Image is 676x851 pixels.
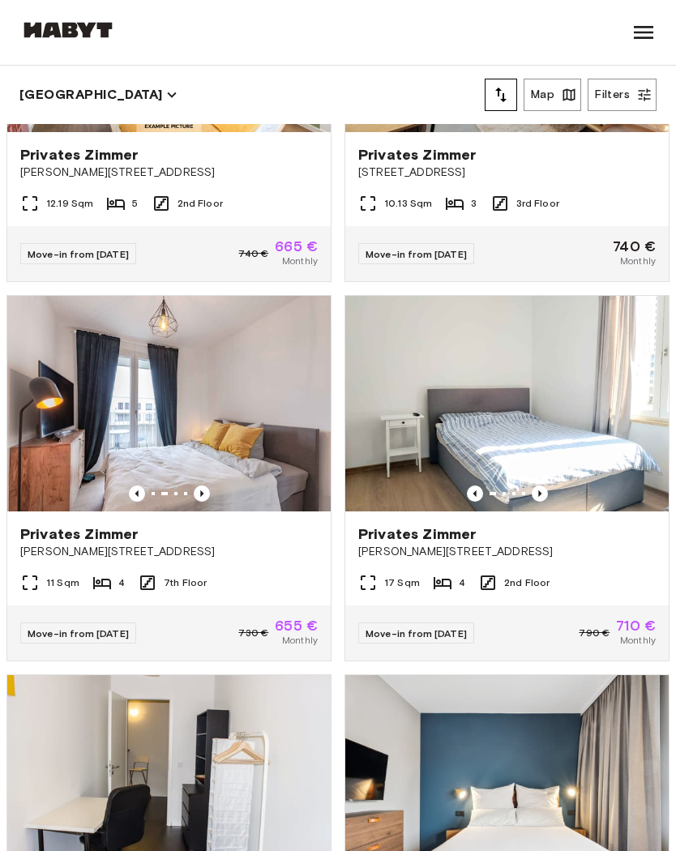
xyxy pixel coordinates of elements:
[358,524,476,544] span: Privates Zimmer
[532,485,548,502] button: Previous image
[178,196,223,211] span: 2nd Floor
[28,627,129,639] span: Move-in from [DATE]
[275,618,318,633] span: 655 €
[616,618,656,633] span: 710 €
[358,145,476,165] span: Privates Zimmer
[28,248,129,260] span: Move-in from [DATE]
[132,196,138,211] span: 5
[20,544,318,560] span: [PERSON_NAME][STREET_ADDRESS]
[358,165,656,181] span: [STREET_ADDRESS]
[459,575,465,590] span: 4
[20,145,138,165] span: Privates Zimmer
[384,196,432,211] span: 10.13 Sqm
[467,485,483,502] button: Previous image
[20,165,318,181] span: [PERSON_NAME][STREET_ADDRESS]
[118,575,125,590] span: 4
[194,485,210,502] button: Previous image
[344,295,670,661] a: Marketing picture of unit DE-01-006-003-03HFPrevious imagePrevious imagePrivates Zimmer[PERSON_NA...
[579,626,610,640] span: 790 €
[620,254,656,268] span: Monthly
[366,627,467,639] span: Move-in from [DATE]
[282,633,318,648] span: Monthly
[504,575,550,590] span: 2nd Floor
[275,239,318,254] span: 665 €
[485,79,517,111] button: tune
[471,196,477,211] span: 3
[19,22,117,38] img: Habyt
[164,575,207,590] span: 7th Floor
[238,246,268,261] span: 740 €
[46,575,79,590] span: 11 Sqm
[366,248,467,260] span: Move-in from [DATE]
[46,196,93,211] span: 12.19 Sqm
[129,485,145,502] button: Previous image
[358,544,656,560] span: [PERSON_NAME][STREET_ADDRESS]
[345,296,669,511] img: Marketing picture of unit DE-01-006-003-03HF
[588,79,657,111] button: Filters
[6,295,332,661] a: Previous imagePrevious imagePrivates Zimmer[PERSON_NAME][STREET_ADDRESS]11 Sqm47th FloorMove-in f...
[613,239,656,254] span: 740 €
[524,79,581,111] button: Map
[384,575,420,590] span: 17 Sqm
[19,83,178,106] button: [GEOGRAPHIC_DATA]
[516,196,559,211] span: 3rd Floor
[238,626,268,640] span: 730 €
[282,254,318,268] span: Monthly
[620,633,656,648] span: Monthly
[20,524,138,544] span: Privates Zimmer
[7,296,331,511] img: Marketing picture of unit DE-01-006-011-04HF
